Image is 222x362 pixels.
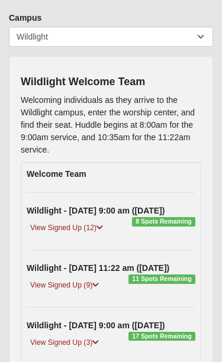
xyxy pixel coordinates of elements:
a: View Signed Up (3) [27,337,102,349]
a: View Signed Up (12) [27,222,107,234]
strong: Wildlight - [DATE] 11:22 am ([DATE]) [27,263,169,273]
strong: Welcome Team [27,169,86,179]
span: 8 Spots Remaining [132,217,195,227]
p: Welcoming individuals as they arrive to the Wildlight campus, enter the worship center, and find ... [21,94,201,156]
strong: Wildlight - [DATE] 9:00 am ([DATE]) [27,206,165,215]
strong: Wildlight - [DATE] 9:00 am ([DATE]) [27,321,165,330]
span: 17 Spots Remaining [128,332,195,341]
h4: Wildlight Welcome Team [21,76,201,89]
span: 11 Spots Remaining [128,274,195,284]
label: Campus [9,12,41,24]
a: View Signed Up (9) [27,279,102,292]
